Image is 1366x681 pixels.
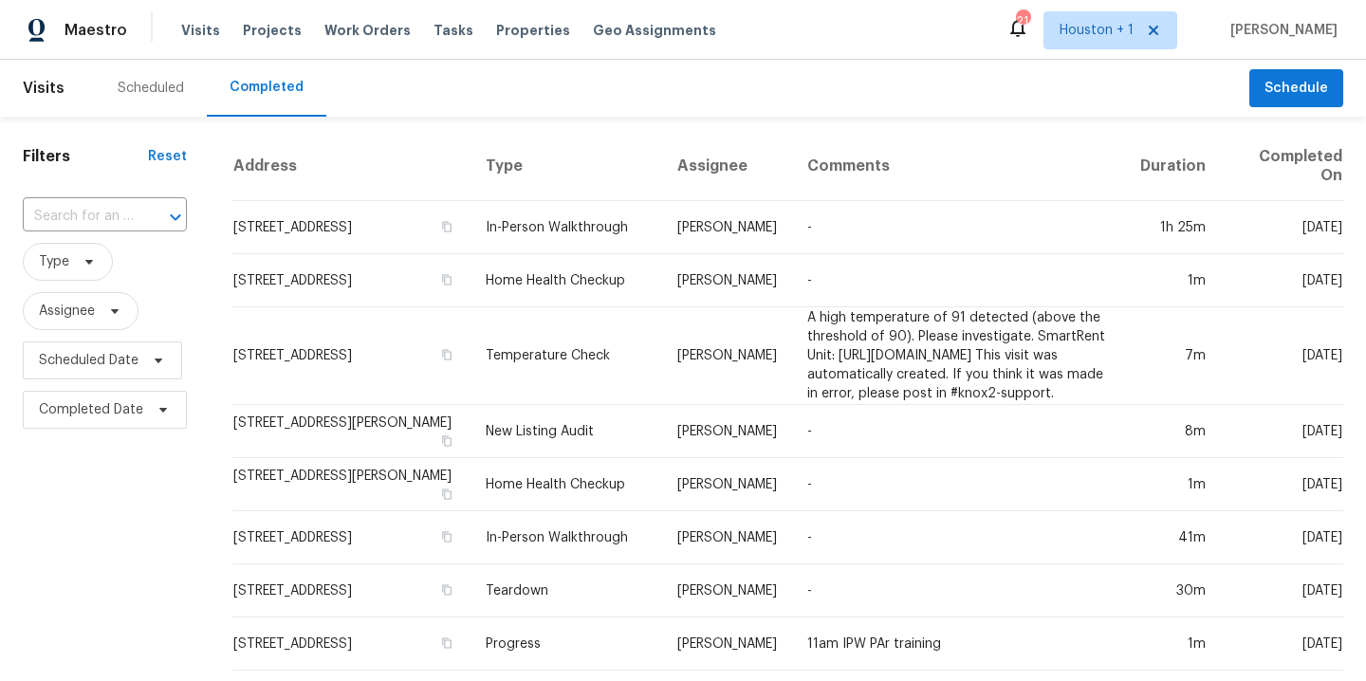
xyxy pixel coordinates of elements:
[1125,511,1221,564] td: 41m
[1125,254,1221,307] td: 1m
[1125,132,1221,201] th: Duration
[471,307,661,405] td: Temperature Check
[232,132,471,201] th: Address
[471,511,661,564] td: In-Person Walkthrough
[662,617,792,671] td: [PERSON_NAME]
[662,307,792,405] td: [PERSON_NAME]
[1221,201,1343,254] td: [DATE]
[792,132,1125,201] th: Comments
[23,147,148,166] h1: Filters
[438,346,455,363] button: Copy Address
[232,254,471,307] td: [STREET_ADDRESS]
[39,351,138,370] span: Scheduled Date
[662,564,792,617] td: [PERSON_NAME]
[1125,617,1221,671] td: 1m
[148,147,187,166] div: Reset
[662,132,792,201] th: Assignee
[1264,77,1328,101] span: Schedule
[593,21,716,40] span: Geo Assignments
[1060,21,1134,40] span: Houston + 1
[1125,564,1221,617] td: 30m
[232,201,471,254] td: [STREET_ADDRESS]
[438,528,455,545] button: Copy Address
[662,201,792,254] td: [PERSON_NAME]
[792,307,1125,405] td: A high temperature of 91 detected (above the threshold of 90). Please investigate. SmartRent Unit...
[438,218,455,235] button: Copy Address
[1249,69,1343,108] button: Schedule
[232,617,471,671] td: [STREET_ADDRESS]
[1221,254,1343,307] td: [DATE]
[496,21,570,40] span: Properties
[662,254,792,307] td: [PERSON_NAME]
[438,486,455,503] button: Copy Address
[662,458,792,511] td: [PERSON_NAME]
[792,201,1125,254] td: -
[471,254,661,307] td: Home Health Checkup
[23,67,65,109] span: Visits
[118,79,184,98] div: Scheduled
[1125,405,1221,458] td: 8m
[1125,307,1221,405] td: 7m
[792,564,1125,617] td: -
[471,132,661,201] th: Type
[232,458,471,511] td: [STREET_ADDRESS][PERSON_NAME]
[471,405,661,458] td: New Listing Audit
[1125,458,1221,511] td: 1m
[1125,201,1221,254] td: 1h 25m
[438,271,455,288] button: Copy Address
[792,511,1125,564] td: -
[39,252,69,271] span: Type
[181,21,220,40] span: Visits
[471,201,661,254] td: In-Person Walkthrough
[1221,617,1343,671] td: [DATE]
[434,24,473,37] span: Tasks
[438,635,455,652] button: Copy Address
[232,307,471,405] td: [STREET_ADDRESS]
[471,564,661,617] td: Teardown
[662,511,792,564] td: [PERSON_NAME]
[39,400,143,419] span: Completed Date
[471,458,661,511] td: Home Health Checkup
[1221,132,1343,201] th: Completed On
[39,302,95,321] span: Assignee
[471,617,661,671] td: Progress
[1221,564,1343,617] td: [DATE]
[65,21,127,40] span: Maestro
[1223,21,1338,40] span: [PERSON_NAME]
[438,581,455,598] button: Copy Address
[792,254,1125,307] td: -
[1221,511,1343,564] td: [DATE]
[438,433,455,450] button: Copy Address
[1016,11,1029,30] div: 21
[230,78,304,97] div: Completed
[232,405,471,458] td: [STREET_ADDRESS][PERSON_NAME]
[324,21,411,40] span: Work Orders
[162,204,189,230] button: Open
[23,202,134,231] input: Search for an address...
[792,405,1125,458] td: -
[243,21,302,40] span: Projects
[792,617,1125,671] td: 11am IPW PAr training
[662,405,792,458] td: [PERSON_NAME]
[232,564,471,617] td: [STREET_ADDRESS]
[232,511,471,564] td: [STREET_ADDRESS]
[1221,405,1343,458] td: [DATE]
[1221,307,1343,405] td: [DATE]
[792,458,1125,511] td: -
[1221,458,1343,511] td: [DATE]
